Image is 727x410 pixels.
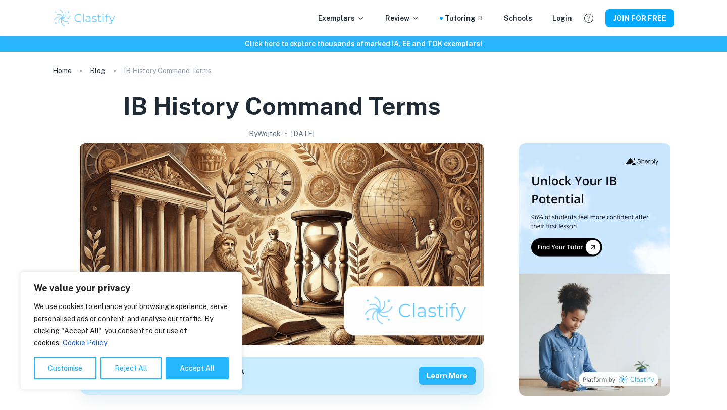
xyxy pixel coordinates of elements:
div: We value your privacy [20,272,242,390]
img: IB History Command Terms cover image [80,143,484,345]
p: • [285,128,287,139]
button: Accept All [166,357,229,379]
a: Cookie Policy [62,338,108,347]
a: Get feedback on yourHistory IAMarked only by official IB examinersLearn more [80,357,484,395]
p: We use cookies to enhance your browsing experience, serve personalised ads or content, and analys... [34,300,229,349]
h6: Click here to explore thousands of marked IA, EE and TOK exemplars ! [2,38,725,49]
a: Blog [90,64,106,78]
p: Exemplars [318,13,365,24]
button: Reject All [100,357,162,379]
h2: By Wojtek [249,128,281,139]
p: We value your privacy [34,282,229,294]
a: Home [53,64,72,78]
p: IB History Command Terms [124,65,212,76]
p: Review [385,13,420,24]
button: Customise [34,357,96,379]
a: Login [552,13,572,24]
h2: [DATE] [291,128,315,139]
a: Schools [504,13,532,24]
a: Tutoring [445,13,484,24]
img: Thumbnail [519,143,670,396]
h1: IB History Command Terms [123,90,441,122]
button: Learn more [419,367,476,385]
button: JOIN FOR FREE [605,9,674,27]
img: Clastify logo [53,8,117,28]
button: Help and Feedback [580,10,597,27]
